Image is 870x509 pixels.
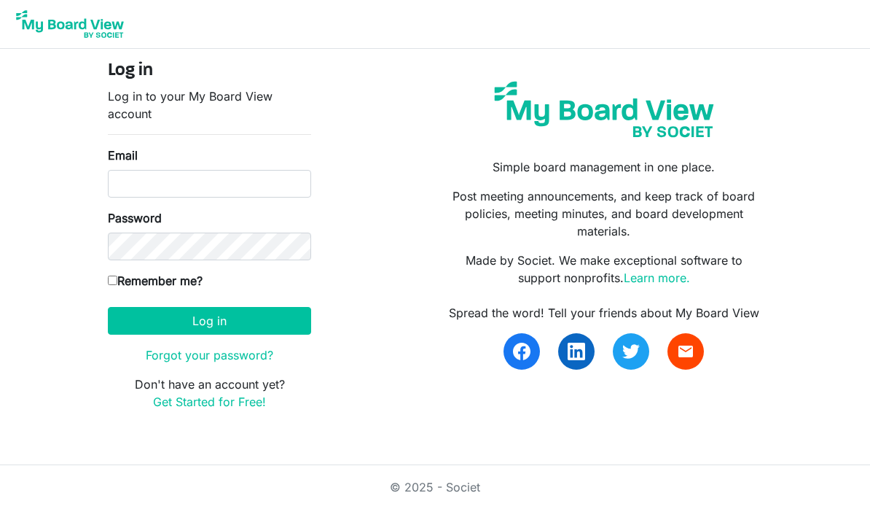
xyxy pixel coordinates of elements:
[677,343,694,360] span: email
[153,395,266,409] a: Get Started for Free!
[108,61,311,82] h4: Log in
[390,480,480,494] a: © 2025 - Societ
[108,307,311,335] button: Log in
[624,271,690,285] a: Learn more.
[108,88,311,123] p: Log in to your My Board View account
[622,343,640,360] img: twitter.svg
[12,6,128,42] img: My Board View Logo
[108,147,138,164] label: Email
[568,343,585,360] img: linkedin.svg
[667,333,704,370] a: email
[108,272,203,290] label: Remember me?
[446,252,762,287] p: Made by Societ. We make exceptional software to support nonprofits.
[513,343,530,360] img: facebook.svg
[446,158,762,176] p: Simple board management in one place.
[146,348,273,362] a: Forgot your password?
[108,276,117,285] input: Remember me?
[446,304,762,322] div: Spread the word! Tell your friends about My Board View
[108,209,162,227] label: Password
[108,376,311,411] p: Don't have an account yet?
[446,187,762,240] p: Post meeting announcements, and keep track of board policies, meeting minutes, and board developm...
[485,72,723,147] img: my-board-view-societ.svg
